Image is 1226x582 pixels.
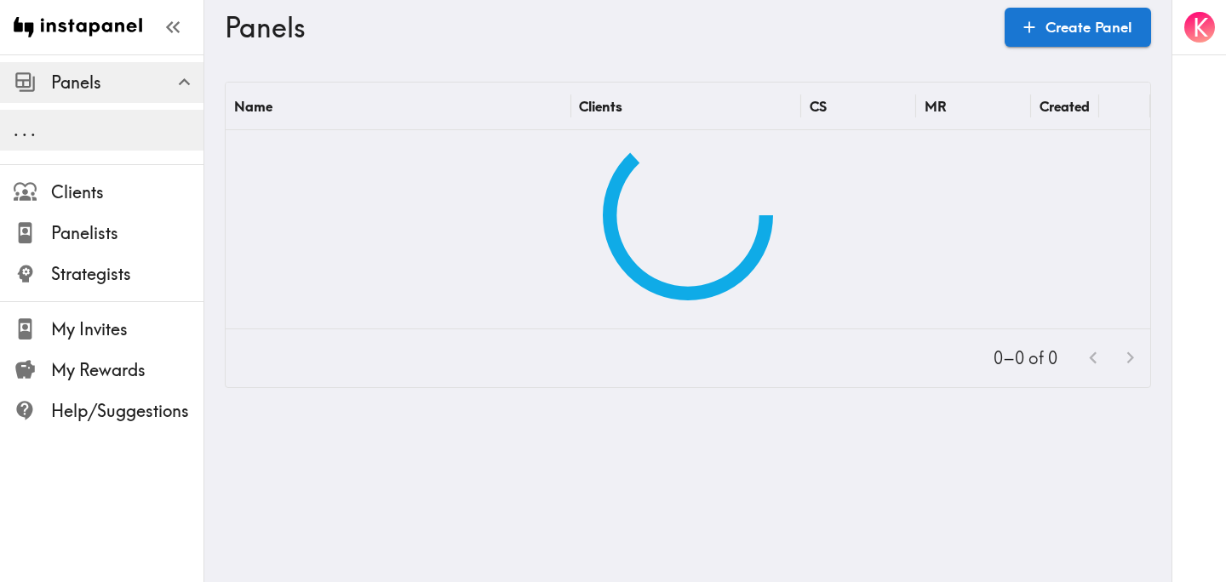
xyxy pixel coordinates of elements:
span: . [22,119,27,140]
span: . [14,119,19,140]
span: K [1193,13,1208,43]
div: Clients [579,98,622,115]
button: K [1183,10,1217,44]
span: Help/Suggestions [51,399,203,423]
h3: Panels [225,11,991,43]
span: Panels [51,71,203,94]
span: My Invites [51,317,203,341]
div: MR [925,98,947,115]
div: CS [810,98,827,115]
div: Name [234,98,272,115]
a: Create Panel [1005,8,1151,47]
span: Strategists [51,262,203,286]
span: Panelists [51,221,203,245]
span: Clients [51,180,203,204]
span: . [31,119,36,140]
span: My Rewards [51,358,203,382]
p: 0–0 of 0 [994,346,1057,370]
div: Created [1040,98,1090,115]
